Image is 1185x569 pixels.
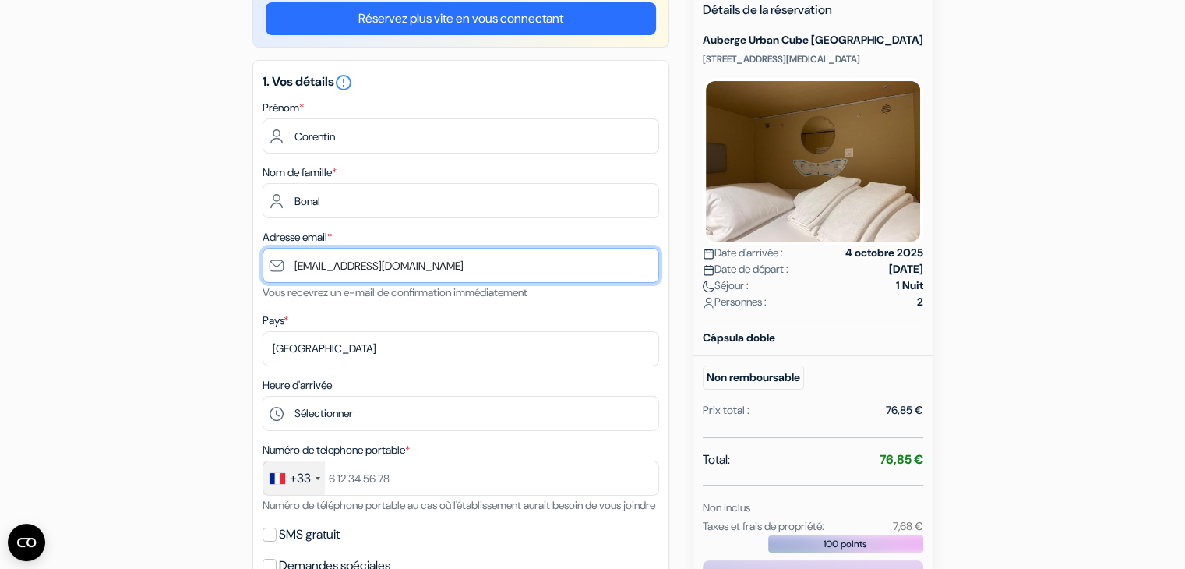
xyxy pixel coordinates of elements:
[703,248,714,260] img: calendar.svg
[263,229,332,246] label: Adresse email
[263,313,288,329] label: Pays
[703,500,750,514] small: Non inclus
[263,377,332,394] label: Heure d'arrivée
[703,297,714,309] img: user_icon.svg
[889,261,923,277] strong: [DATE]
[703,53,923,65] p: [STREET_ADDRESS][MEDICAL_DATA]
[290,469,311,488] div: +33
[703,294,767,310] span: Personnes :
[263,498,655,512] small: Numéro de téléphone portable au cas où l'établissement aurait besoin de vous joindre
[917,294,923,310] strong: 2
[263,164,337,181] label: Nom de famille
[334,73,353,92] i: error_outline
[263,285,527,299] small: Vous recevrez un e-mail de confirmation immédiatement
[279,524,340,546] label: SMS gratuit
[703,261,788,277] span: Date de départ :
[263,442,410,458] label: Numéro de telephone portable
[263,73,659,92] h5: 1. Vos détails
[263,100,304,116] label: Prénom
[703,34,923,47] h5: Auberge Urban Cube [GEOGRAPHIC_DATA]
[263,183,659,218] input: Entrer le nom de famille
[263,461,325,495] div: France: +33
[896,277,923,294] strong: 1 Nuit
[703,281,714,292] img: moon.svg
[263,118,659,154] input: Entrez votre prénom
[703,264,714,276] img: calendar.svg
[824,537,867,551] span: 100 points
[845,245,923,261] strong: 4 octobre 2025
[8,524,45,561] button: Ouvrir le widget CMP
[703,245,783,261] span: Date d'arrivée :
[703,402,749,419] div: Prix total :
[703,330,775,345] b: Cápsula doble
[266,2,656,35] a: Réservez plus vite en vous connectant
[263,461,659,496] input: 6 12 34 56 78
[263,248,659,283] input: Entrer adresse e-mail
[334,73,353,90] a: error_outline
[703,366,804,390] small: Non remboursable
[886,402,923,419] div: 76,85 €
[880,451,923,468] strong: 76,85 €
[703,2,923,27] h5: Détails de la réservation
[703,277,749,294] span: Séjour :
[892,519,922,533] small: 7,68 €
[703,451,730,469] span: Total:
[703,519,824,533] small: Taxes et frais de propriété:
